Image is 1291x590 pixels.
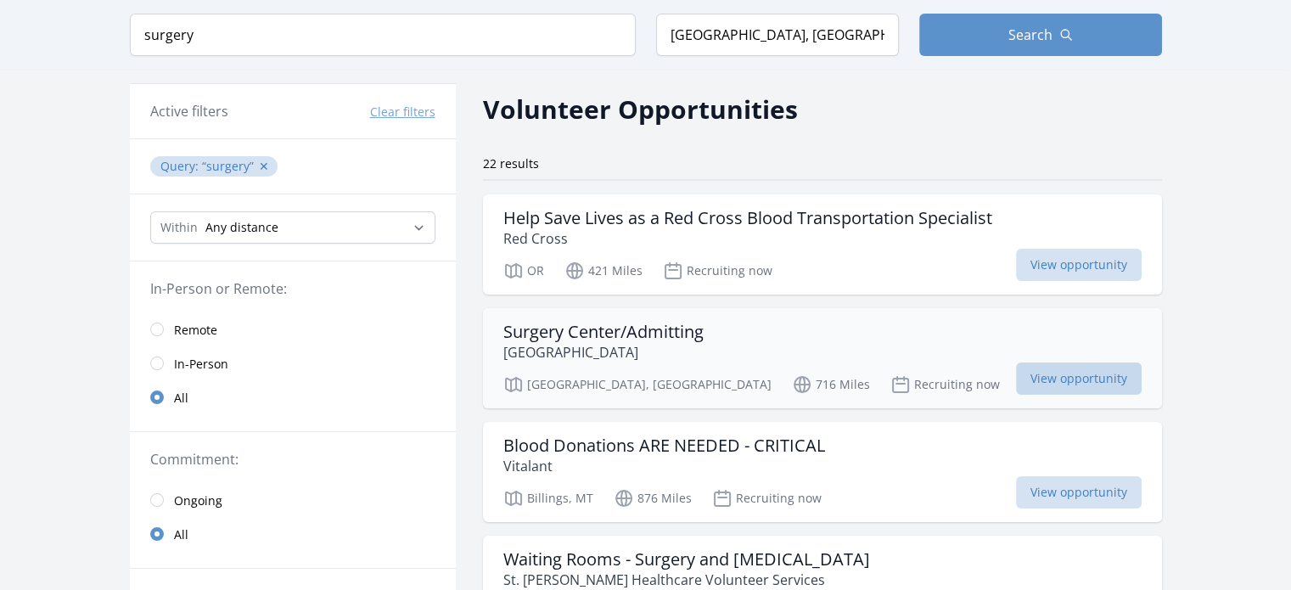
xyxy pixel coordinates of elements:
[1016,476,1142,509] span: View opportunity
[130,312,456,346] a: Remote
[614,488,692,509] p: 876 Miles
[503,322,704,342] h3: Surgery Center/Admitting
[174,356,228,373] span: In-Person
[483,194,1162,295] a: Help Save Lives as a Red Cross Blood Transportation Specialist Red Cross OR 421 Miles Recruiting ...
[503,570,870,590] p: St. [PERSON_NAME] Healthcare Volunteer Services
[656,14,899,56] input: Location
[890,374,1000,395] p: Recruiting now
[564,261,643,281] p: 421 Miles
[663,261,772,281] p: Recruiting now
[503,374,772,395] p: [GEOGRAPHIC_DATA], [GEOGRAPHIC_DATA]
[483,308,1162,408] a: Surgery Center/Admitting [GEOGRAPHIC_DATA] [GEOGRAPHIC_DATA], [GEOGRAPHIC_DATA] 716 Miles Recruit...
[792,374,870,395] p: 716 Miles
[160,158,202,174] span: Query :
[503,456,825,476] p: Vitalant
[483,155,539,171] span: 22 results
[174,390,188,407] span: All
[259,158,269,175] button: ✕
[150,449,435,469] legend: Commitment:
[130,346,456,380] a: In-Person
[174,492,222,509] span: Ongoing
[919,14,1162,56] button: Search
[712,488,822,509] p: Recruiting now
[483,422,1162,522] a: Blood Donations ARE NEEDED - CRITICAL Vitalant Billings, MT 876 Miles Recruiting now View opportu...
[503,261,544,281] p: OR
[150,211,435,244] select: Search Radius
[130,14,636,56] input: Keyword
[130,517,456,551] a: All
[370,104,435,121] button: Clear filters
[503,208,992,228] h3: Help Save Lives as a Red Cross Blood Transportation Specialist
[483,90,798,128] h2: Volunteer Opportunities
[130,483,456,517] a: Ongoing
[174,322,217,339] span: Remote
[503,549,870,570] h3: Waiting Rooms - Surgery and [MEDICAL_DATA]
[150,101,228,121] h3: Active filters
[130,380,456,414] a: All
[150,278,435,299] legend: In-Person or Remote:
[503,488,593,509] p: Billings, MT
[503,435,825,456] h3: Blood Donations ARE NEEDED - CRITICAL
[202,158,254,174] q: surgery
[1016,249,1142,281] span: View opportunity
[503,342,704,362] p: [GEOGRAPHIC_DATA]
[503,228,992,249] p: Red Cross
[1008,25,1052,45] span: Search
[1016,362,1142,395] span: View opportunity
[174,526,188,543] span: All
